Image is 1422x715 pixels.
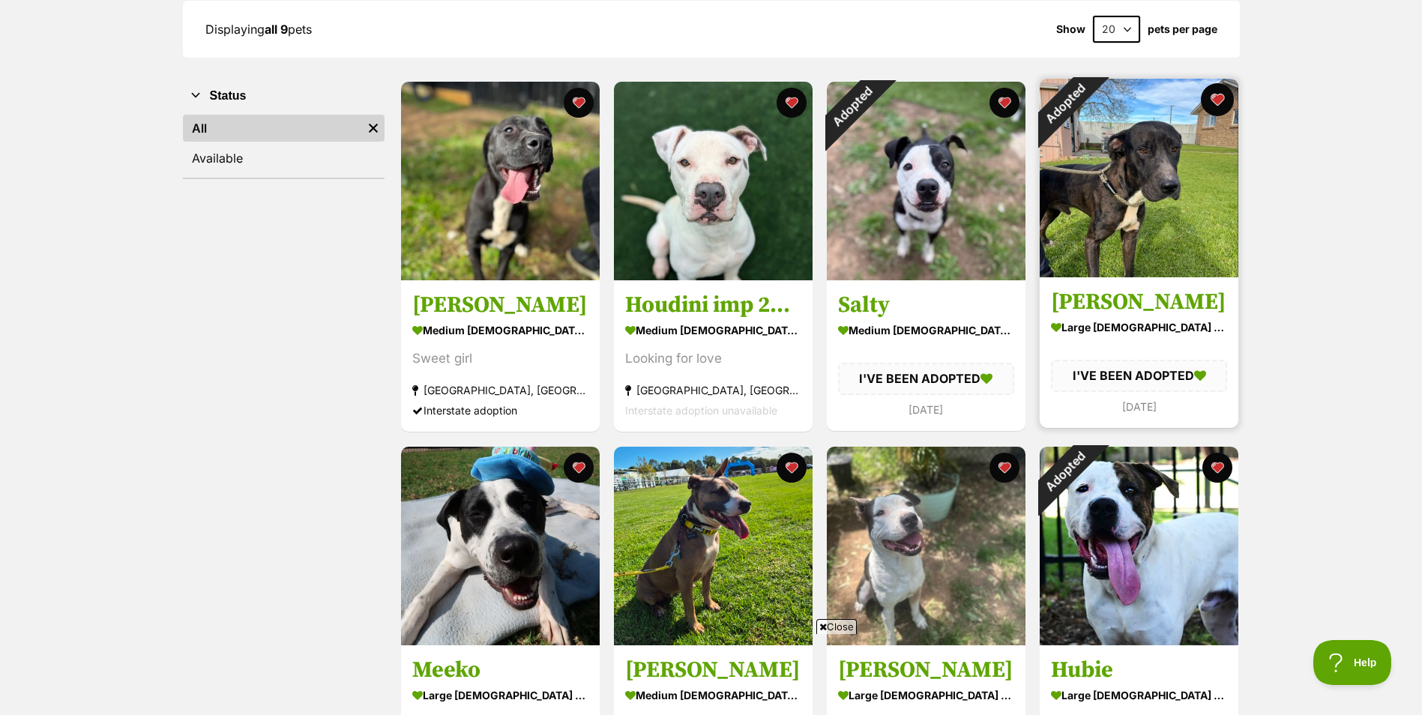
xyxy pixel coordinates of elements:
[614,447,813,645] img: Miley
[827,82,1025,280] img: Salty
[183,86,385,106] button: Status
[777,88,807,118] button: favourite
[1040,447,1238,645] img: Hubie
[838,320,1014,342] div: medium [DEMOGRAPHIC_DATA] Dog
[183,115,362,142] a: All
[838,292,1014,320] h3: Salty
[1202,453,1232,483] button: favourite
[205,22,312,37] span: Displaying pets
[838,363,1014,395] div: I'VE BEEN ADOPTED
[348,640,1075,708] iframe: Advertisement
[1040,633,1238,648] a: Adopted
[1019,427,1109,516] div: Adopted
[265,22,288,37] strong: all 9
[401,447,600,645] img: Meeko
[827,447,1025,645] img: Ken
[1051,684,1227,706] div: large [DEMOGRAPHIC_DATA] Dog
[625,292,801,320] h3: Houdini imp 2842
[1051,289,1227,317] h3: [PERSON_NAME]
[362,115,385,142] a: Remove filter
[564,453,594,483] button: favourite
[1051,396,1227,417] div: [DATE]
[1056,23,1085,35] span: Show
[807,62,896,151] div: Adopted
[625,349,801,369] div: Looking for love
[1040,79,1238,277] img: Brock
[183,112,385,178] div: Status
[827,268,1025,283] a: Adopted
[412,401,588,421] div: Interstate adoption
[625,405,777,417] span: Interstate adoption unavailable
[614,82,813,280] img: Houdini imp 2842
[625,320,801,342] div: medium [DEMOGRAPHIC_DATA] Dog
[816,619,857,634] span: Close
[1051,317,1227,339] div: large [DEMOGRAPHIC_DATA] Dog
[1040,277,1238,428] a: [PERSON_NAME] large [DEMOGRAPHIC_DATA] Dog I'VE BEEN ADOPTED [DATE] favourite
[989,453,1019,483] button: favourite
[1051,360,1227,392] div: I'VE BEEN ADOPTED
[401,82,600,280] img: Tammy
[1051,656,1227,684] h3: Hubie
[412,349,588,369] div: Sweet girl
[625,381,801,401] div: [GEOGRAPHIC_DATA], [GEOGRAPHIC_DATA]
[412,292,588,320] h3: [PERSON_NAME]
[777,453,807,483] button: favourite
[401,280,600,432] a: [PERSON_NAME] medium [DEMOGRAPHIC_DATA] Dog Sweet girl [GEOGRAPHIC_DATA], [GEOGRAPHIC_DATA] Inter...
[412,381,588,401] div: [GEOGRAPHIC_DATA], [GEOGRAPHIC_DATA]
[183,145,385,172] a: Available
[989,88,1019,118] button: favourite
[1019,59,1109,148] div: Adopted
[1313,640,1392,685] iframe: Help Scout Beacon - Open
[614,280,813,432] a: Houdini imp 2842 medium [DEMOGRAPHIC_DATA] Dog Looking for love [GEOGRAPHIC_DATA], [GEOGRAPHIC_DA...
[1148,23,1217,35] label: pets per page
[1040,265,1238,280] a: Adopted
[412,320,588,342] div: medium [DEMOGRAPHIC_DATA] Dog
[827,280,1025,431] a: Salty medium [DEMOGRAPHIC_DATA] Dog I'VE BEEN ADOPTED [DATE] favourite
[1201,83,1234,116] button: favourite
[838,399,1014,420] div: [DATE]
[564,88,594,118] button: favourite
